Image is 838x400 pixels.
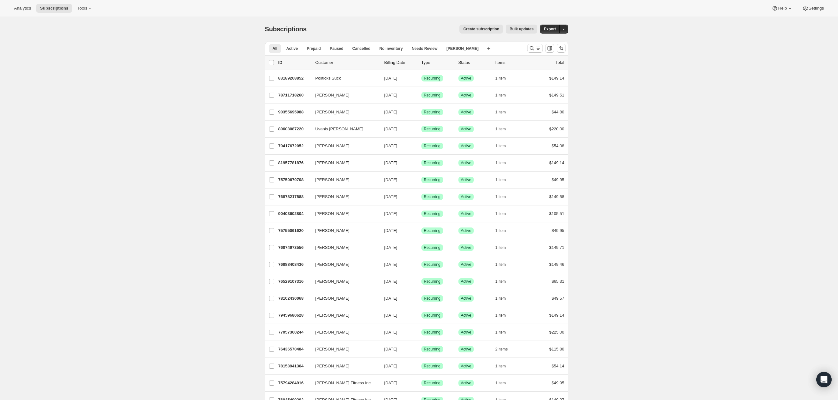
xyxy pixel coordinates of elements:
[495,158,513,167] button: 1 item
[461,76,472,81] span: Active
[312,276,375,287] button: [PERSON_NAME]
[424,143,441,149] span: Recurring
[278,211,310,217] p: 90403602804
[549,127,564,131] span: $220.00
[315,59,379,66] p: Customer
[461,279,472,284] span: Active
[384,228,397,233] span: [DATE]
[484,44,494,53] button: Create new view
[384,279,397,284] span: [DATE]
[352,46,371,51] span: Cancelled
[495,93,506,98] span: 1 item
[461,110,472,115] span: Active
[495,177,506,182] span: 1 item
[495,296,506,301] span: 1 item
[315,211,350,217] span: [PERSON_NAME]
[278,329,310,335] p: 77057360244
[495,364,506,369] span: 1 item
[424,262,441,267] span: Recurring
[527,44,543,53] button: Search and filter results
[495,110,506,115] span: 1 item
[495,228,506,233] span: 1 item
[278,125,564,134] div: 80603087220Uvanis [PERSON_NAME][DATE]SuccessRecurringSuccessActive1 item$220.00
[312,226,375,236] button: [PERSON_NAME]
[424,347,441,352] span: Recurring
[495,226,513,235] button: 1 item
[506,25,537,34] button: Bulk updates
[278,209,564,218] div: 90403602804[PERSON_NAME][DATE]SuccessRecurringSuccessActive1 item$105.51
[424,110,441,115] span: Recurring
[312,242,375,253] button: [PERSON_NAME]
[77,6,87,11] span: Tools
[544,27,556,32] span: Export
[552,364,564,368] span: $54.14
[424,279,441,284] span: Recurring
[315,312,350,319] span: [PERSON_NAME]
[315,194,350,200] span: [PERSON_NAME]
[555,59,564,66] p: Total
[312,124,375,134] button: Uvanis [PERSON_NAME]
[495,76,506,81] span: 1 item
[278,328,564,337] div: 77057360244[PERSON_NAME][DATE]SuccessRecurringSuccessActive1 item$225.00
[461,127,472,132] span: Active
[552,177,564,182] span: $49.95
[461,347,472,352] span: Active
[552,381,564,385] span: $49.95
[424,76,441,81] span: Recurring
[384,127,397,131] span: [DATE]
[278,260,564,269] div: 76888408436[PERSON_NAME][DATE]SuccessRecurringSuccessActive1 item$149.46
[384,330,397,335] span: [DATE]
[384,143,397,148] span: [DATE]
[424,228,441,233] span: Recurring
[552,296,564,301] span: $49.57
[278,192,564,201] div: 76878217588[PERSON_NAME][DATE]SuccessRecurringSuccessActive1 item$149.58
[459,25,503,34] button: Create subscription
[495,59,527,66] div: Items
[278,126,310,132] p: 80603087220
[312,175,375,185] button: [PERSON_NAME]
[495,328,513,337] button: 1 item
[424,160,441,165] span: Recurring
[495,381,506,386] span: 1 item
[278,345,564,354] div: 76436570484[PERSON_NAME][DATE]SuccessRecurringSuccessActive2 items$115.80
[495,345,515,354] button: 2 items
[315,261,350,268] span: [PERSON_NAME]
[778,6,787,11] span: Help
[461,177,472,182] span: Active
[495,311,513,320] button: 1 item
[278,108,564,117] div: 90355695988[PERSON_NAME][DATE]SuccessRecurringSuccessActive1 item$44.80
[549,194,564,199] span: $149.58
[412,46,438,51] span: Needs Review
[446,46,479,51] span: [PERSON_NAME]
[315,329,350,335] span: [PERSON_NAME]
[278,277,564,286] div: 76529107316[PERSON_NAME][DATE]SuccessRecurringSuccessActive1 item$65.31
[278,244,310,251] p: 76874973556
[495,379,513,388] button: 1 item
[384,381,397,385] span: [DATE]
[495,211,506,216] span: 1 item
[10,4,35,13] button: Analytics
[312,158,375,168] button: [PERSON_NAME]
[424,194,441,199] span: Recurring
[312,90,375,100] button: [PERSON_NAME]
[278,243,564,252] div: 76874973556[PERSON_NAME][DATE]SuccessRecurringSuccessActive1 item$149.71
[495,279,506,284] span: 1 item
[278,175,564,184] div: 75750670708[PERSON_NAME][DATE]SuccessRecurringSuccessActive1 item$49.95
[278,75,310,81] p: 83189268852
[384,110,397,114] span: [DATE]
[424,364,441,369] span: Recurring
[495,260,513,269] button: 1 item
[312,361,375,371] button: [PERSON_NAME]
[549,313,564,318] span: $149.14
[495,91,513,100] button: 1 item
[278,311,564,320] div: 79459680628[PERSON_NAME][DATE]SuccessRecurringSuccessActive1 item$149.14
[552,143,564,148] span: $54.08
[461,262,472,267] span: Active
[312,259,375,270] button: [PERSON_NAME]
[315,380,371,386] span: [PERSON_NAME] Fitness Inc
[278,363,310,369] p: 78153941364
[278,261,310,268] p: 76888408436
[545,44,554,53] button: Customize table column order and visibility
[40,6,68,11] span: Subscriptions
[312,378,375,388] button: [PERSON_NAME] Fitness Inc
